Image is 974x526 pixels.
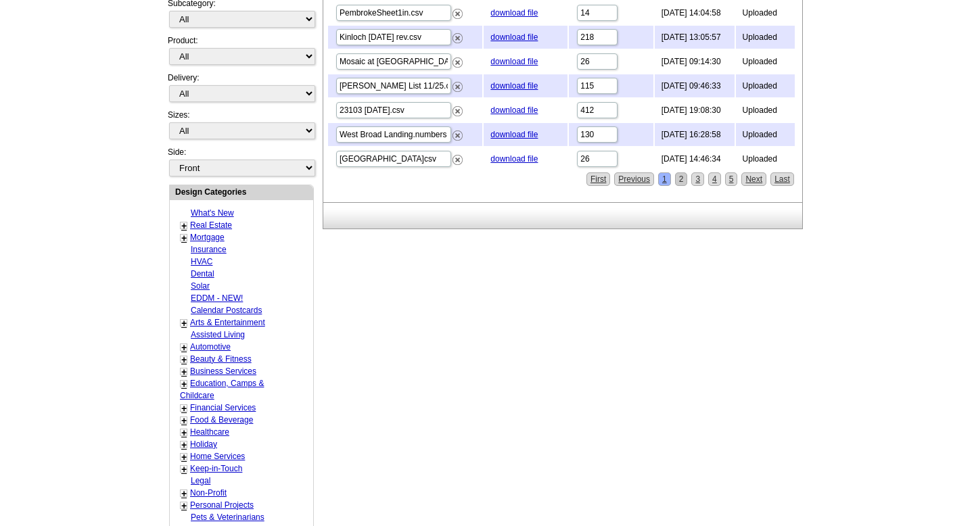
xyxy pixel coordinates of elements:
img: delete.png [453,57,463,68]
a: + [181,366,187,377]
td: [DATE] 19:08:30 [655,99,735,122]
a: download file [490,130,538,139]
a: download file [490,105,538,115]
a: Remove this list [453,103,463,113]
a: Last [770,172,794,186]
td: Uploaded [736,1,795,24]
a: Personal Projects [190,500,254,510]
iframe: LiveChat chat widget [703,212,974,526]
a: Education, Camps & Childcare [180,379,264,400]
a: Previous [614,172,654,186]
a: Non-Profit [190,488,227,498]
a: Next [741,172,766,186]
td: [DATE] 14:04:58 [655,1,735,24]
img: delete.png [453,155,463,165]
a: download file [490,57,538,66]
a: + [181,403,187,414]
img: delete.png [453,106,463,116]
a: Automotive [190,342,231,352]
a: Beauty & Fitness [190,354,252,364]
a: 1 [658,172,671,186]
a: Mortgage [190,233,225,242]
a: Remove this list [453,79,463,89]
a: + [181,379,187,389]
a: 2 [675,172,688,186]
a: download file [490,154,538,164]
div: Design Categories [170,185,313,198]
a: First [586,172,610,186]
a: + [181,318,187,329]
div: Side: [168,146,314,178]
td: Uploaded [736,74,795,97]
td: [DATE] 16:28:58 [655,123,735,146]
a: Holiday [190,439,217,449]
div: Delivery: [168,72,314,109]
a: Legal [191,476,210,485]
a: + [181,220,187,231]
a: Remove this list [453,6,463,16]
a: + [181,500,187,511]
img: delete.png [453,130,463,141]
a: Insurance [191,245,227,254]
a: HVAC [191,257,212,266]
img: delete.png [453,9,463,19]
a: Remove this list [453,55,463,64]
a: Financial Services [190,403,256,412]
a: EDDM - NEW! [191,293,243,303]
a: What's New [191,208,234,218]
a: 3 [691,172,704,186]
a: Remove this list [453,128,463,137]
a: Food & Beverage [190,415,253,425]
a: + [181,452,187,462]
a: Real Estate [190,220,232,230]
a: Remove this list [453,30,463,40]
a: + [181,342,187,353]
a: download file [490,81,538,91]
a: Business Services [190,366,256,376]
a: Keep-in-Touch [190,464,242,473]
a: Dental [191,269,214,279]
td: Uploaded [736,99,795,122]
a: Remove this list [453,152,463,162]
td: [DATE] 09:14:30 [655,50,735,73]
a: + [181,427,187,438]
img: delete.png [453,33,463,43]
a: + [181,488,187,499]
a: 4 [708,172,721,186]
a: + [181,354,187,365]
a: download file [490,8,538,18]
div: Product: [168,34,314,72]
td: [DATE] 09:46:33 [655,74,735,97]
a: Assisted Living [191,330,245,339]
td: Uploaded [736,50,795,73]
a: Home Services [190,452,245,461]
a: + [181,464,187,475]
a: download file [490,32,538,42]
td: [DATE] 13:05:57 [655,26,735,49]
a: Arts & Entertainment [190,318,265,327]
a: + [181,439,187,450]
td: [DATE] 14:46:34 [655,147,735,170]
a: Pets & Veterinarians [191,512,264,522]
td: Uploaded [736,147,795,170]
div: Sizes: [168,109,314,146]
td: Uploaded [736,123,795,146]
td: Uploaded [736,26,795,49]
a: + [181,415,187,426]
a: + [181,233,187,243]
a: Calendar Postcards [191,306,262,315]
a: 5 [725,172,738,186]
a: Healthcare [190,427,229,437]
img: delete.png [453,82,463,92]
a: Solar [191,281,210,291]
